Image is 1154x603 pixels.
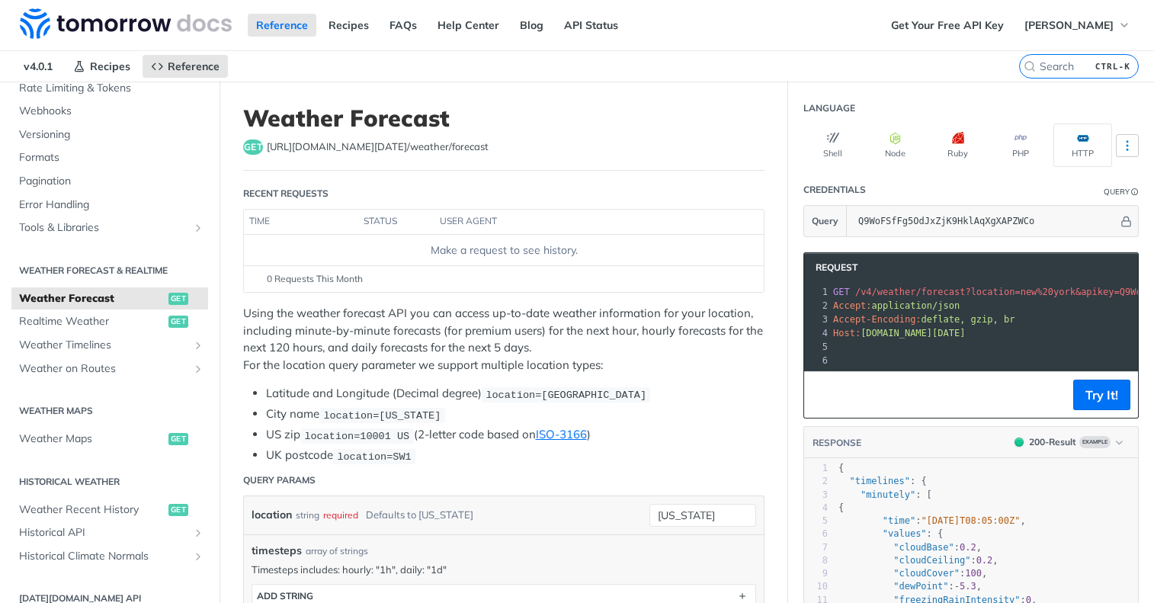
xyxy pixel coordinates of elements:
div: 1 [804,462,828,475]
span: 0.2 [976,555,993,566]
span: Webhooks [19,104,204,119]
span: : , [838,581,982,592]
a: Weather TimelinesShow subpages for Weather Timelines [11,334,208,357]
span: get [168,433,188,445]
span: Rate Limiting & Tokens [19,81,204,96]
a: Recipes [65,55,139,78]
span: { [838,502,844,513]
span: Recipes [90,59,130,73]
button: PHP [991,123,1050,167]
span: : { [838,528,943,539]
button: Query [804,206,847,236]
span: get [168,504,188,516]
span: : , [838,555,999,566]
span: "cloudBase" [893,542,954,553]
button: Shell [803,123,862,167]
kbd: CTRL-K [1091,59,1134,74]
span: 0 Requests This Month [267,272,363,286]
button: HTTP [1053,123,1112,167]
span: Accept-Encoding: [833,314,922,325]
span: location=SW1 [337,451,411,462]
span: [PERSON_NAME] [1024,18,1114,32]
span: - [954,581,960,592]
a: Realtime Weatherget [11,310,208,333]
span: : [ [838,489,932,500]
div: Defaults to [US_STATE] [366,504,473,526]
a: Historical APIShow subpages for Historical API [11,521,208,544]
div: 3 [804,489,828,502]
button: Node [866,123,925,167]
th: status [358,210,434,234]
h2: Weather Forecast & realtime [11,264,208,277]
span: Example [1079,436,1111,448]
a: Pagination [11,170,208,193]
span: Error Handling [19,197,204,213]
div: QueryInformation [1104,186,1139,197]
a: Reference [143,55,228,78]
button: RESPONSE [812,435,862,451]
a: Tools & LibrariesShow subpages for Tools & Libraries [11,217,208,239]
div: Query Params [243,473,316,487]
span: v4.0.1 [15,55,61,78]
div: Query [1104,186,1130,197]
a: Recipes [320,14,377,37]
div: 9 [804,567,828,580]
button: Ruby [928,123,987,167]
button: Show subpages for Weather on Routes [192,363,204,375]
i: Information [1131,188,1139,196]
div: Recent Requests [243,187,329,200]
span: Weather Maps [19,431,165,447]
span: Weather Timelines [19,338,188,353]
a: ISO-3166 [536,427,587,441]
span: : , [838,568,987,579]
span: "cloudCeiling" [893,555,970,566]
span: get [168,316,188,328]
span: get [168,293,188,305]
h2: Weather Maps [11,404,208,418]
div: 2 [804,475,828,488]
span: Request [808,261,857,274]
button: More Languages [1116,134,1139,157]
span: Historical API [19,525,188,540]
div: 3 [804,313,830,326]
span: Versioning [19,127,204,143]
span: "cloudCover" [893,568,960,579]
div: 6 [804,528,828,540]
div: 5 [804,515,828,528]
span: timesteps [252,543,302,559]
p: Timesteps includes: hourly: "1h", daily: "1d" [252,563,756,576]
svg: More ellipsis [1120,139,1134,152]
a: FAQs [381,14,425,37]
li: Latitude and Longitude (Decimal degree) [266,385,765,403]
input: apikey [851,206,1118,236]
li: City name [266,406,765,423]
a: Formats [11,146,208,169]
div: 5 [804,340,830,354]
div: 200 - Result [1029,435,1076,449]
li: UK postcode [266,447,765,464]
button: Copy to clipboard [812,383,833,406]
span: { [838,463,844,473]
a: API Status [556,14,627,37]
th: time [244,210,358,234]
p: Using the weather forecast API you can access up-to-date weather information for your location, i... [243,305,765,374]
div: 10 [804,580,828,593]
span: Realtime Weather [19,314,165,329]
div: 2 [804,299,830,313]
span: location=[US_STATE] [323,409,441,421]
a: Weather Forecastget [11,287,208,310]
span: Reference [168,59,220,73]
h1: Weather Forecast [243,104,765,132]
div: Credentials [803,183,866,197]
div: 1 [804,285,830,299]
div: 4 [804,326,830,340]
button: Hide [1118,213,1134,229]
span: Historical Climate Normals [19,549,188,564]
a: Weather on RoutesShow subpages for Weather on Routes [11,358,208,380]
button: Show subpages for Weather Timelines [192,339,204,351]
div: Language [803,101,855,115]
a: Weather Mapsget [11,428,208,451]
span: "values" [883,528,927,539]
a: Error Handling [11,194,208,217]
div: required [323,504,358,526]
